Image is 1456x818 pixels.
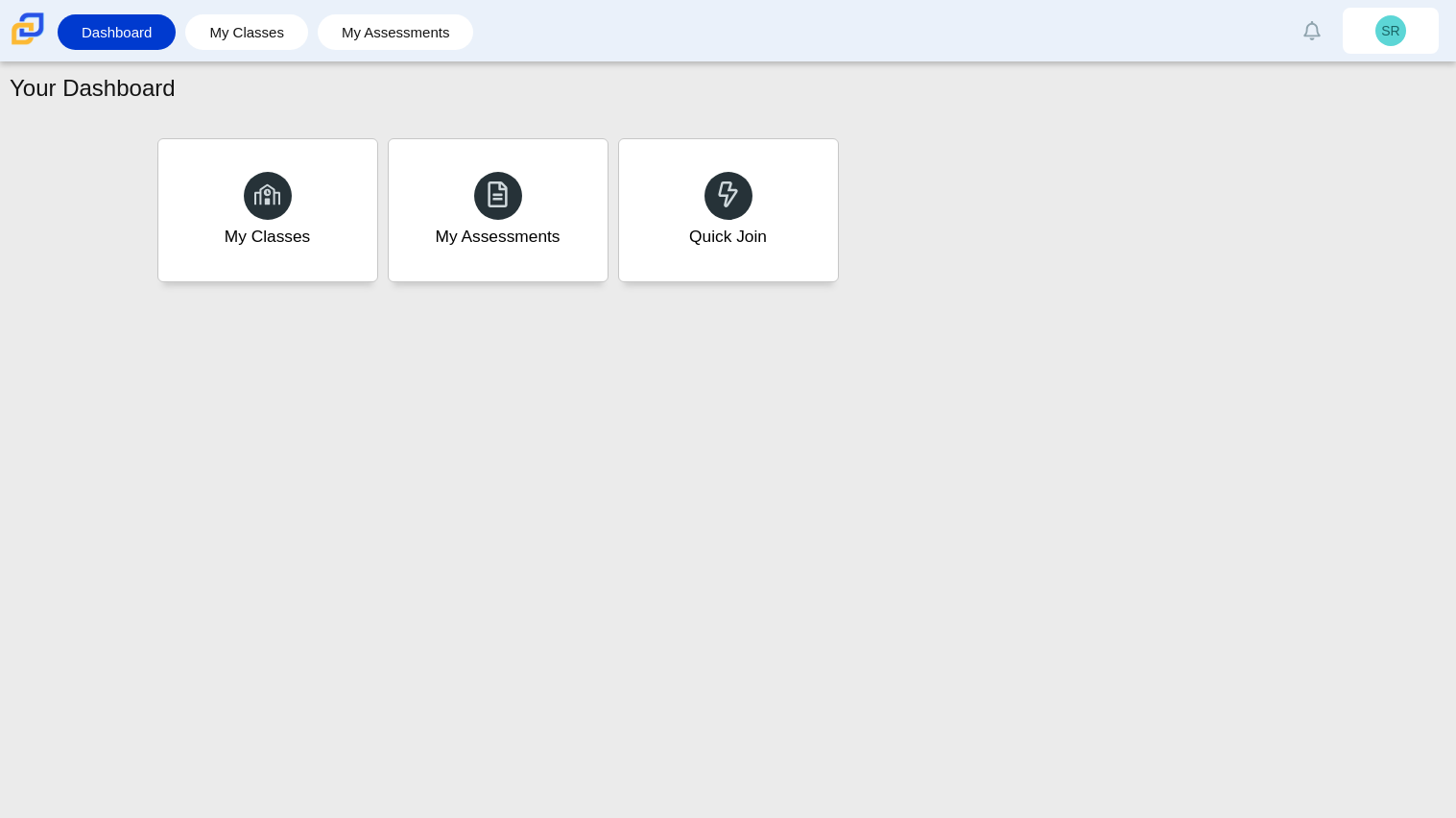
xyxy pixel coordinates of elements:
a: Quick Join [618,138,839,282]
a: Alerts [1291,10,1333,52]
a: My Classes [157,138,378,282]
img: Carmen School of Science & Technology [8,9,48,49]
a: My Assessments [327,14,465,50]
div: My Assessments [436,225,561,249]
a: Dashboard [67,14,166,50]
span: SR [1381,24,1399,37]
a: My Classes [195,14,298,50]
div: My Classes [225,225,311,249]
a: Carmen School of Science & Technology [8,36,48,52]
a: My Assessments [388,138,609,282]
a: SR [1343,8,1439,54]
div: Quick Join [689,225,767,249]
h1: Your Dashboard [10,72,176,105]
